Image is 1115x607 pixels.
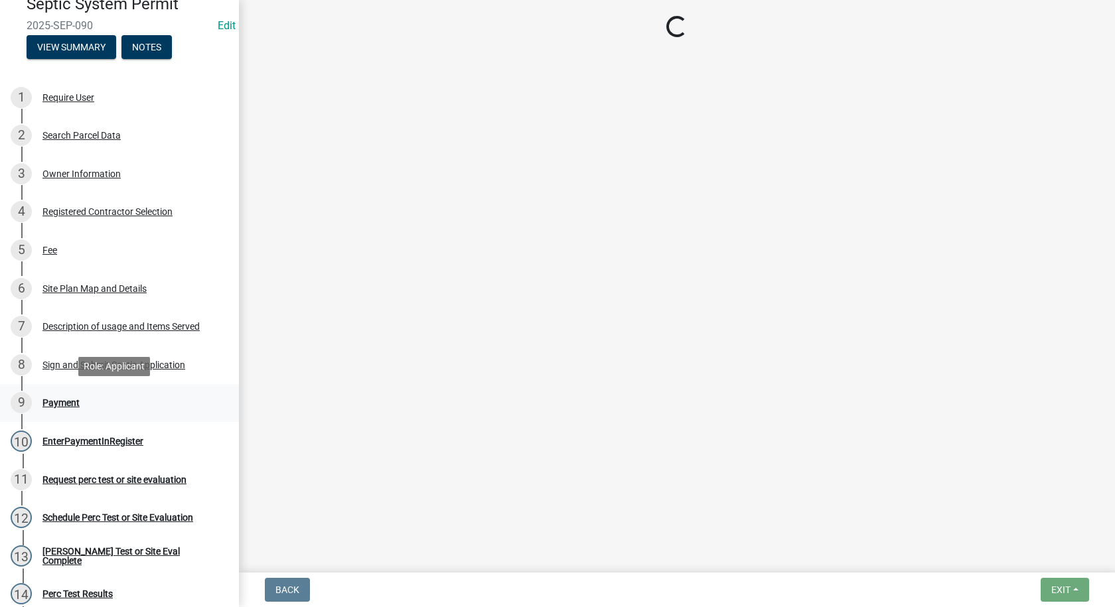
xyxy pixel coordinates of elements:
[42,245,57,255] div: Fee
[11,316,32,337] div: 7
[1041,578,1089,602] button: Exit
[42,131,121,140] div: Search Parcel Data
[218,19,236,32] a: Edit
[11,469,32,490] div: 11
[42,437,143,446] div: EnterPaymentInRegister
[42,169,121,178] div: Owner Information
[27,42,116,53] wm-modal-confirm: Summary
[42,398,80,407] div: Payment
[27,35,116,59] button: View Summary
[121,35,172,59] button: Notes
[1051,584,1071,595] span: Exit
[11,507,32,528] div: 12
[121,42,172,53] wm-modal-confirm: Notes
[42,513,193,522] div: Schedule Perc Test or Site Evaluation
[42,93,94,102] div: Require User
[11,431,32,452] div: 10
[27,19,212,32] span: 2025-SEP-090
[265,578,310,602] button: Back
[11,163,32,184] div: 3
[11,87,32,108] div: 1
[11,239,32,261] div: 5
[11,354,32,375] div: 8
[42,475,186,484] div: Request perc test or site evaluation
[42,322,200,331] div: Description of usage and Items Served
[11,392,32,413] div: 9
[275,584,299,595] span: Back
[218,19,236,32] wm-modal-confirm: Edit Application Number
[78,357,150,376] div: Role: Applicant
[11,201,32,222] div: 4
[42,207,173,216] div: Registered Contractor Selection
[11,278,32,299] div: 6
[11,545,32,567] div: 13
[42,284,147,293] div: Site Plan Map and Details
[11,583,32,604] div: 14
[42,589,113,598] div: Perc Test Results
[42,360,185,370] div: Sign and Submit Septic Application
[11,125,32,146] div: 2
[42,547,218,565] div: [PERSON_NAME] Test or Site Eval Complete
